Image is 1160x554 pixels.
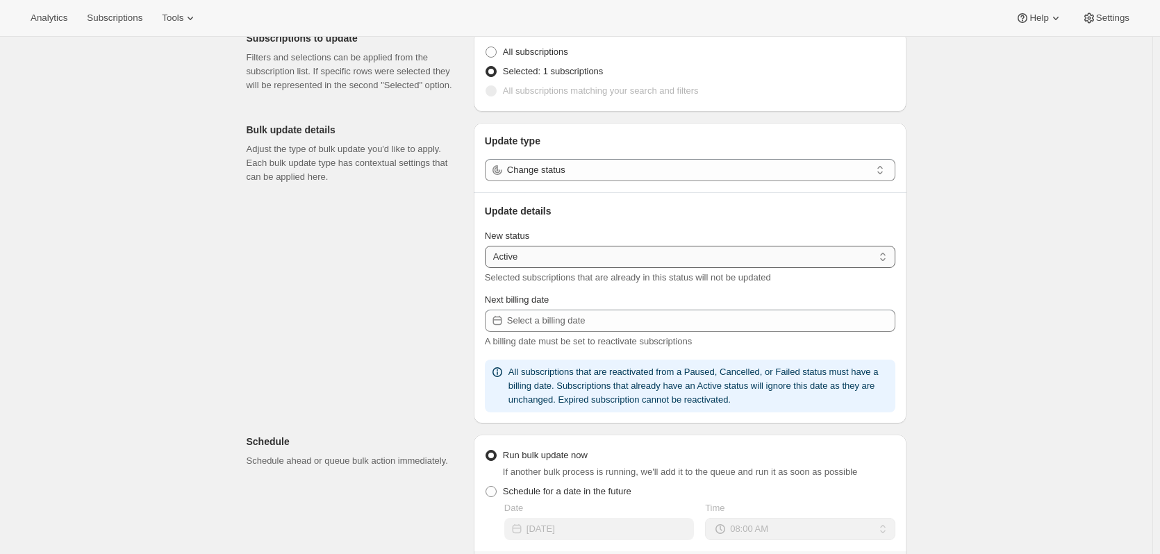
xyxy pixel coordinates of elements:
[485,272,771,283] span: Selected subscriptions that are already in this status will not be updated
[503,467,858,477] span: If another bulk process is running, we'll add it to the queue and run it as soon as possible
[1096,12,1129,24] span: Settings
[22,8,76,28] button: Analytics
[247,51,463,92] p: Filters and selections can be applied from the subscription list. If specific rows were selected ...
[1007,8,1070,28] button: Help
[247,31,463,45] p: Subscriptions to update
[485,204,895,218] p: Update details
[162,12,183,24] span: Tools
[705,503,724,513] span: Time
[87,12,142,24] span: Subscriptions
[154,8,206,28] button: Tools
[1029,12,1048,24] span: Help
[503,85,699,96] span: All subscriptions matching your search and filters
[503,486,631,496] span: Schedule for a date in the future
[78,8,151,28] button: Subscriptions
[503,450,588,460] span: Run bulk update now
[503,47,568,57] span: All subscriptions
[485,336,692,346] span: A billing date must be set to reactivate subscriptions
[247,123,463,137] p: Bulk update details
[485,134,895,148] p: Update type
[508,365,890,407] p: All subscriptions that are reactivated from a Paused, Cancelled, or Failed status must have a bil...
[504,503,523,513] span: Date
[247,435,463,448] p: Schedule
[247,454,463,468] p: Schedule ahead or queue bulk action immediately.
[485,294,549,305] span: Next billing date
[485,230,529,241] span: New status
[1074,8,1138,28] button: Settings
[503,66,604,76] span: Selected: 1 subscriptions
[31,12,67,24] span: Analytics
[507,310,895,332] input: Select a billing date
[247,142,463,184] p: Adjust the type of bulk update you'd like to apply. Each bulk update type has contextual settings...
